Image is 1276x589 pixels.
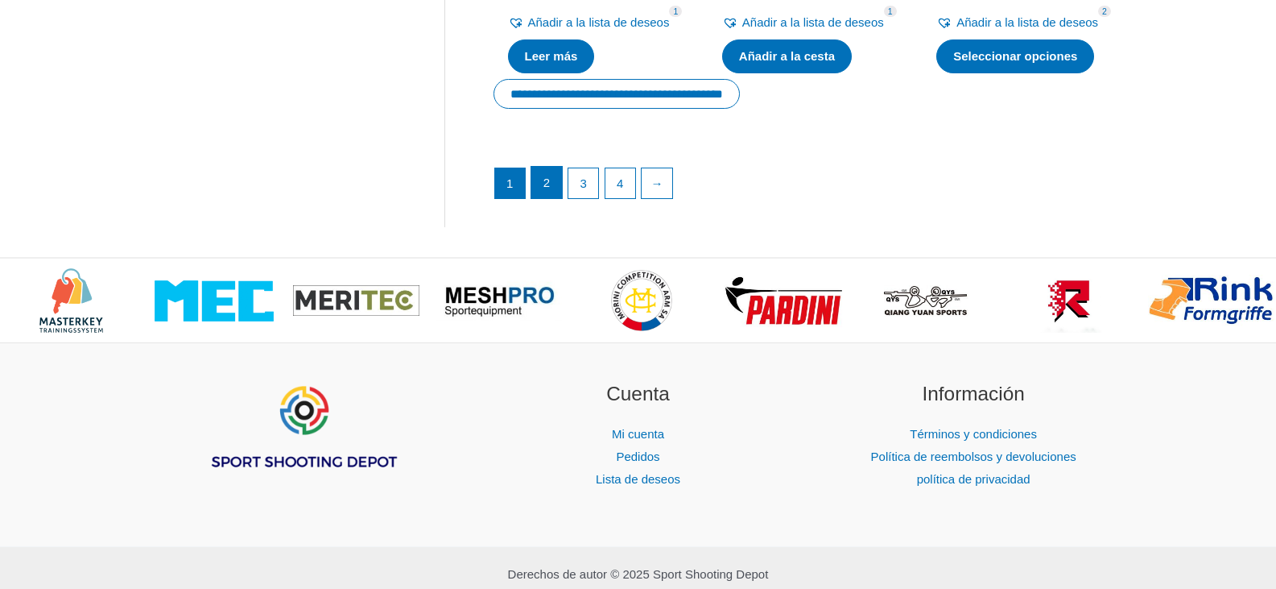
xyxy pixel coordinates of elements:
aside: Widget de pie de página 3 [826,380,1121,490]
font: Información [923,383,1025,404]
span: Página 1 [495,168,526,199]
a: Mi cuenta [612,427,664,441]
a: Términos y condiciones [910,427,1037,441]
font: 1 [888,6,893,16]
a: Añadir al carrito: “K12 Pardini” [722,39,852,73]
font: 4 [617,176,623,190]
font: Seleccionar opciones [953,49,1077,63]
a: Página 4 [605,168,636,199]
a: política de privacidad [917,472,1030,486]
a: Lea más sobre “Hammerli AP20 PRO” [508,39,595,73]
font: 2 [1102,6,1107,16]
font: Añadir a la lista de deseos [528,15,670,29]
font: Cuenta [606,383,670,404]
font: Derechos de autor © 2025 Sport Shooting Depot [508,567,769,581]
a: Seleccione opciones para “Morini CM200EI” [936,39,1094,73]
aside: Widget de pie de página 1 [155,380,451,510]
font: Añadir a la cesta [739,49,835,63]
a: Añadir a la lista de deseos [936,11,1098,34]
nav: Información [826,423,1121,491]
a: Pedidos [616,450,659,463]
a: Lista de deseos [596,472,680,486]
a: Añadir a la lista de deseos [508,11,670,34]
a: Política de reembolsos y devoluciones [871,450,1076,463]
font: → [650,176,663,190]
font: Añadir a la lista de deseos [956,15,1098,29]
font: 3 [580,176,586,190]
font: Añadir a la lista de deseos [742,15,884,29]
font: 1 [673,6,678,16]
a: Página 2 [531,167,562,199]
a: Añadir a la lista de deseos [722,11,884,34]
font: Leer más [525,49,578,63]
nav: Paginación de productos [493,166,1121,208]
a: Página 3 [568,168,599,199]
nav: Cuenta [490,423,786,491]
aside: Widget de pie de página 2 [490,380,786,490]
a: → [642,168,672,199]
font: 1 [506,176,513,190]
font: 2 [543,176,550,189]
